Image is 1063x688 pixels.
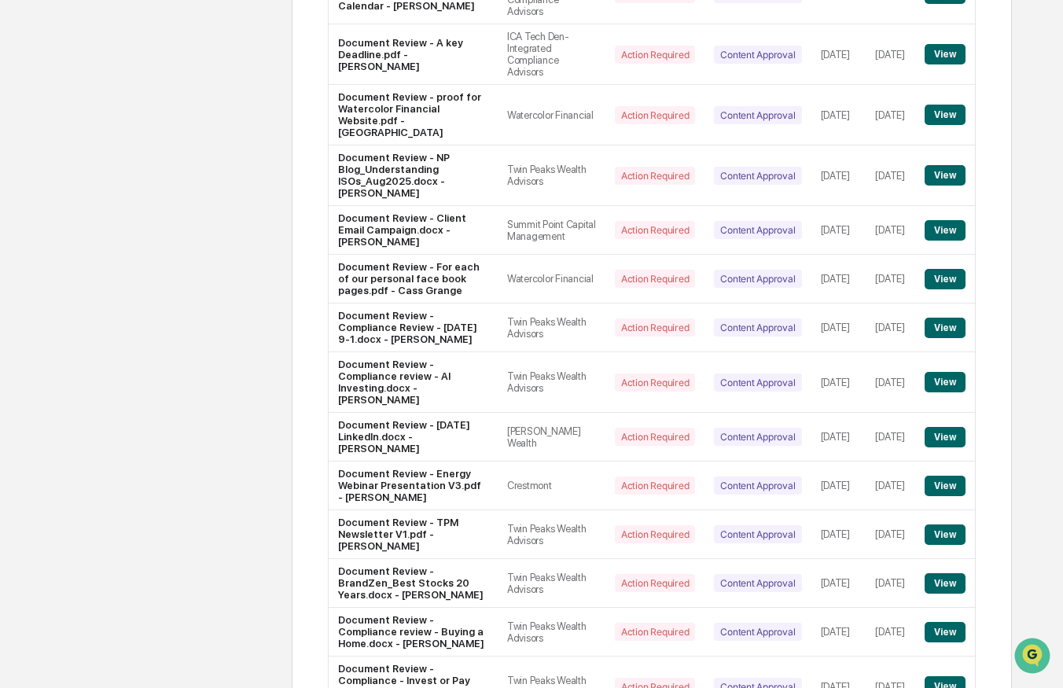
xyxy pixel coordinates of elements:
[31,228,99,244] span: Data Lookup
[811,559,866,608] td: [DATE]
[866,24,915,85] td: [DATE]
[498,352,605,413] td: Twin Peaks Wealth Advisors
[108,192,201,220] a: 🗄️Attestations
[866,304,915,352] td: [DATE]
[925,269,965,289] button: View
[866,413,915,462] td: [DATE]
[714,623,801,641] div: Content Approval
[114,200,127,212] div: 🗄️
[925,476,965,496] button: View
[866,462,915,510] td: [DATE]
[1013,636,1055,679] iframe: Open customer support
[615,318,695,337] div: Action Required
[714,221,801,239] div: Content Approval
[714,373,801,392] div: Content Approval
[925,372,965,392] button: View
[925,105,965,125] button: View
[156,267,190,278] span: Pylon
[16,33,286,58] p: How can we help?
[866,559,915,608] td: [DATE]
[615,476,695,495] div: Action Required
[53,120,258,136] div: Start new chat
[615,623,695,641] div: Action Required
[811,85,866,145] td: [DATE]
[329,206,498,255] td: Document Review - Client Email Campaign.docx - [PERSON_NAME]
[329,510,498,559] td: Document Review - TPM Newsletter V1.pdf - [PERSON_NAME]
[925,165,965,186] button: View
[329,413,498,462] td: Document Review - [DATE] LinkedIn.docx - [PERSON_NAME]
[615,221,695,239] div: Action Required
[811,145,866,206] td: [DATE]
[714,106,801,124] div: Content Approval
[615,46,695,64] div: Action Required
[329,24,498,85] td: Document Review - A key Deadline.pdf - [PERSON_NAME]
[615,574,695,592] div: Action Required
[866,145,915,206] td: [DATE]
[329,559,498,608] td: Document Review - BrandZen_Best Stocks 20 Years.docx - [PERSON_NAME]
[329,85,498,145] td: Document Review - proof for Watercolor Financial Website.pdf - [GEOGRAPHIC_DATA]
[866,352,915,413] td: [DATE]
[714,525,801,543] div: Content Approval
[498,608,605,657] td: Twin Peaks Wealth Advisors
[811,206,866,255] td: [DATE]
[498,255,605,304] td: Watercolor Financial
[16,230,28,242] div: 🔎
[811,352,866,413] td: [DATE]
[498,145,605,206] td: Twin Peaks Wealth Advisors
[811,510,866,559] td: [DATE]
[714,46,801,64] div: Content Approval
[866,608,915,657] td: [DATE]
[925,44,965,64] button: View
[41,72,259,88] input: Clear
[130,198,195,214] span: Attestations
[615,373,695,392] div: Action Required
[16,200,28,212] div: 🖐️
[615,167,695,185] div: Action Required
[714,318,801,337] div: Content Approval
[615,525,695,543] div: Action Required
[498,304,605,352] td: Twin Peaks Wealth Advisors
[498,85,605,145] td: Watercolor Financial
[811,304,866,352] td: [DATE]
[329,352,498,413] td: Document Review - Compliance review - AI Investing.docx - [PERSON_NAME]
[9,222,105,250] a: 🔎Data Lookup
[329,462,498,510] td: Document Review - Energy Webinar Presentation V3.pdf - [PERSON_NAME]
[925,427,965,447] button: View
[925,622,965,642] button: View
[498,206,605,255] td: Summit Point Capital Management
[925,318,965,338] button: View
[498,413,605,462] td: [PERSON_NAME] Wealth
[925,220,965,241] button: View
[615,428,695,446] div: Action Required
[615,270,695,288] div: Action Required
[267,125,286,144] button: Start new chat
[866,206,915,255] td: [DATE]
[498,24,605,85] td: ICA Tech Den-Integrated Compliance Advisors
[811,255,866,304] td: [DATE]
[866,510,915,559] td: [DATE]
[714,167,801,185] div: Content Approval
[925,573,965,594] button: View
[329,304,498,352] td: Document Review - Compliance Review - [DATE] 9-1.docx - [PERSON_NAME]
[16,120,44,149] img: 1746055101610-c473b297-6a78-478c-a979-82029cc54cd1
[714,574,801,592] div: Content Approval
[9,192,108,220] a: 🖐️Preclearance
[53,136,199,149] div: We're available if you need us!
[111,266,190,278] a: Powered byPylon
[714,428,801,446] div: Content Approval
[498,462,605,510] td: Crestmont
[811,462,866,510] td: [DATE]
[31,198,101,214] span: Preclearance
[925,524,965,545] button: View
[866,255,915,304] td: [DATE]
[498,510,605,559] td: Twin Peaks Wealth Advisors
[811,413,866,462] td: [DATE]
[329,608,498,657] td: Document Review - Compliance review - Buying a Home.docx - [PERSON_NAME]
[329,255,498,304] td: Document Review - For each of our personal face book pages.pdf - Cass Grange
[329,145,498,206] td: Document Review - NP Blog_Understanding ISOs_Aug2025.docx - [PERSON_NAME]
[811,608,866,657] td: [DATE]
[811,24,866,85] td: [DATE]
[498,559,605,608] td: Twin Peaks Wealth Advisors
